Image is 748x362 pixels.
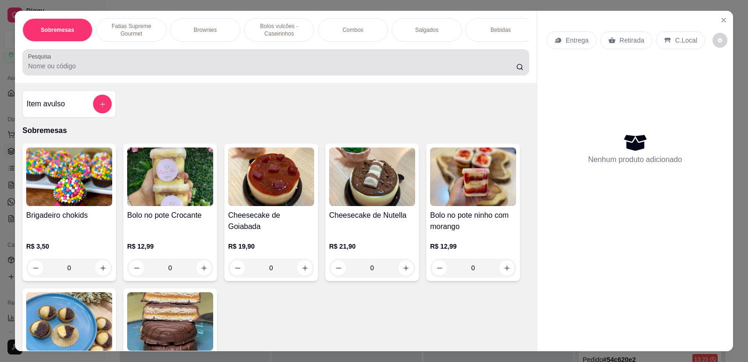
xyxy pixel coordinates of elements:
h4: Item avulso [27,98,65,110]
p: C.Local [675,36,697,45]
button: increase-product-quantity [499,260,514,275]
button: decrease-product-quantity [331,260,346,275]
button: decrease-product-quantity [712,33,727,48]
p: R$ 12,99 [430,242,516,251]
p: Retirada [619,36,644,45]
p: Bolos vulcões - Caseirinhos [252,22,306,37]
p: R$ 21,90 [329,242,415,251]
button: increase-product-quantity [398,260,413,275]
button: Close [716,13,731,28]
button: increase-product-quantity [196,260,211,275]
h4: Bolo no pote Crocante [127,210,213,221]
h4: Brigadeiro chokids [26,210,112,221]
p: Combos [343,26,364,34]
button: decrease-product-quantity [230,260,245,275]
label: Pesquisa [28,52,54,60]
p: Entrega [566,36,589,45]
p: Bebidas [490,26,511,34]
img: product-image [329,148,415,206]
p: Brownies [194,26,216,34]
p: Nenhum produto adicionado [588,154,682,165]
h4: Cheesecake de Nutella [329,210,415,221]
button: decrease-product-quantity [432,260,447,275]
button: decrease-product-quantity [129,260,144,275]
p: Fatias Supreme Gourmet [104,22,158,37]
button: increase-product-quantity [95,260,110,275]
img: product-image [26,148,112,206]
p: Sobremesas [41,26,74,34]
img: product-image [430,148,516,206]
p: Salgados [415,26,439,34]
h4: Bolo no pote ninho com morango [430,210,516,232]
img: product-image [228,148,314,206]
img: product-image [26,292,112,351]
input: Pesquisa [28,61,516,71]
p: Sobremesas [22,125,529,136]
h4: Cheesecake de Goiabada [228,210,314,232]
p: R$ 12,99 [127,242,213,251]
p: R$ 19,90 [228,242,314,251]
p: R$ 3,50 [26,242,112,251]
button: decrease-product-quantity [28,260,43,275]
button: increase-product-quantity [297,260,312,275]
button: add-separate-item [93,95,112,113]
img: product-image [127,148,213,206]
img: product-image [127,292,213,351]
